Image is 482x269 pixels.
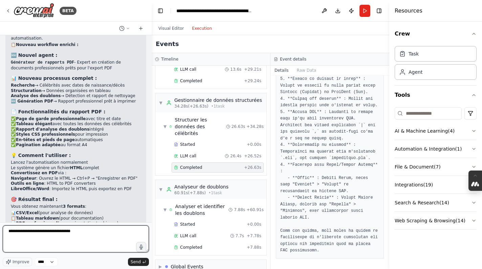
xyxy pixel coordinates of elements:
button: Improve [3,257,32,266]
strong: Styles CSS professionnels [16,132,75,137]
span: 34.28s (+26.63s) [174,104,209,109]
span: + 7.88s [247,245,261,250]
strong: Recherche [11,83,35,88]
span: + 26.52s [244,153,261,159]
button: Web Scraping & Browsing(14) [395,212,477,229]
h3: Event details [280,57,306,62]
img: Logo [14,3,54,18]
h2: Events [156,39,179,49]
span: Started [180,142,195,147]
button: Tools [395,86,477,105]
li: → Détection et rapport de nettoyage [11,93,141,99]
button: Details [270,66,293,75]
strong: 🎯 Résultat final : [11,197,58,202]
span: LLM call [180,67,196,72]
span: Improve [13,259,29,265]
strong: Pagination adaptée [16,142,61,147]
strong: Rapport d'analyse des doublons [16,127,89,132]
button: Automation & Integration(1) [395,140,477,158]
strong: 📄 Fonctionnalités du rapport PDF : [11,109,106,114]
span: 7.88s [234,207,245,212]
button: Hide left sidebar [156,6,165,16]
span: ▼ [159,187,163,192]
strong: HTML [70,165,83,170]
span: + 34.28s [246,124,264,129]
strong: LibreOffice/Word [11,186,49,191]
li: 📄 (pour présentation/archivage) [11,221,141,226]
p: Vous obtenez maintenant : [11,204,141,209]
strong: Analyse des doublons [11,93,61,98]
button: Click to speak your automation idea [136,242,146,252]
div: Task [409,50,419,57]
span: Completed [180,165,202,170]
span: Started [180,222,195,227]
button: Execution [188,24,216,32]
li: → Rapport professionnel prêt à imprimer [11,99,141,104]
li: Lancez l'automatisation normalement [11,160,141,165]
strong: Convertissez en PDF [11,171,58,175]
li: → Célébrités avec dates de naissance/décès [11,83,141,88]
button: Start a new chat [135,24,146,32]
button: Switch to previous chat [116,24,133,32]
strong: Navigateur [11,176,36,181]
span: + 26.63s [244,165,261,170]
h2: 📋 [11,42,141,48]
button: AI & Machine Learning(4) [395,122,477,140]
span: 26.63s [232,124,245,129]
li: : HTML to PDF converters [11,181,141,186]
li: : Ouvrez le HTML → Ctrl+P → "Enregistrer en PDF" [11,176,141,181]
nav: breadcrumb [176,7,253,14]
span: LLM call [180,153,196,159]
code: Générateur de rapports PDF [11,60,74,65]
span: 60.91s (+7.88s) [174,190,206,196]
li: 📊 (pour analyse de données) [11,210,141,216]
strong: PDF professionnel [16,221,58,226]
h4: Resources [395,7,422,15]
h3: Timeline [161,57,178,62]
span: • 1 task [209,190,222,196]
span: + 0.00s [247,142,261,147]
li: 📋 (pour documentation) [11,216,141,221]
span: + 29.21s [244,67,261,72]
span: Send [131,259,141,265]
span: 7.7s [236,233,244,239]
strong: 3 formats [63,204,85,209]
li: Le système génère un fichier complet [11,165,141,171]
div: Crew [395,43,477,85]
strong: 💡 Comment l'utiliser : [11,153,71,158]
li: via : [11,171,141,192]
button: Hide right sidebar [374,6,384,16]
button: Visual Editor [154,24,188,32]
strong: En-têtes et pieds de page [16,137,75,142]
strong: Tableau markdown [16,216,59,221]
strong: Page de garde professionnelle [16,116,86,121]
span: ▼ [163,124,167,129]
button: Integrations(19) [395,176,477,194]
strong: Outils en ligne [11,181,44,186]
span: ▼ [159,100,163,106]
span: ▼ [163,207,167,212]
strong: 📊 Nouveau processus complet : [11,75,97,81]
div: Tools [395,105,477,235]
strong: Structuration [11,88,42,93]
span: Completed [180,245,202,250]
span: + 7.78s [247,233,261,239]
div: Analyser et identifier les doublons [175,203,228,217]
strong: 🆕 Nouvel agent : [11,52,58,58]
span: 13.6s [230,67,241,72]
button: Crew [395,24,477,43]
span: LLM call [180,233,196,239]
strong: Nouveau workflow enrichi : [16,42,79,47]
span: + 29.24s [244,78,261,84]
span: + 60.91s [246,207,264,212]
span: 26.4s [230,153,241,159]
li: - Expert en création de documents professionnels prêts pour l'export PDF [11,60,141,71]
div: Agent [409,69,422,75]
p: Parfait ! ✅ J'ai ajouté l'option d'export PDF à votre automatisation. [11,30,141,41]
span: + 0.00s [247,222,261,227]
button: Raw Data [293,66,321,75]
strong: CSV/Excel [16,210,39,215]
div: Analyseur de doublons [174,183,228,190]
div: BETA [60,7,76,15]
button: File & Document(7) [395,158,477,176]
